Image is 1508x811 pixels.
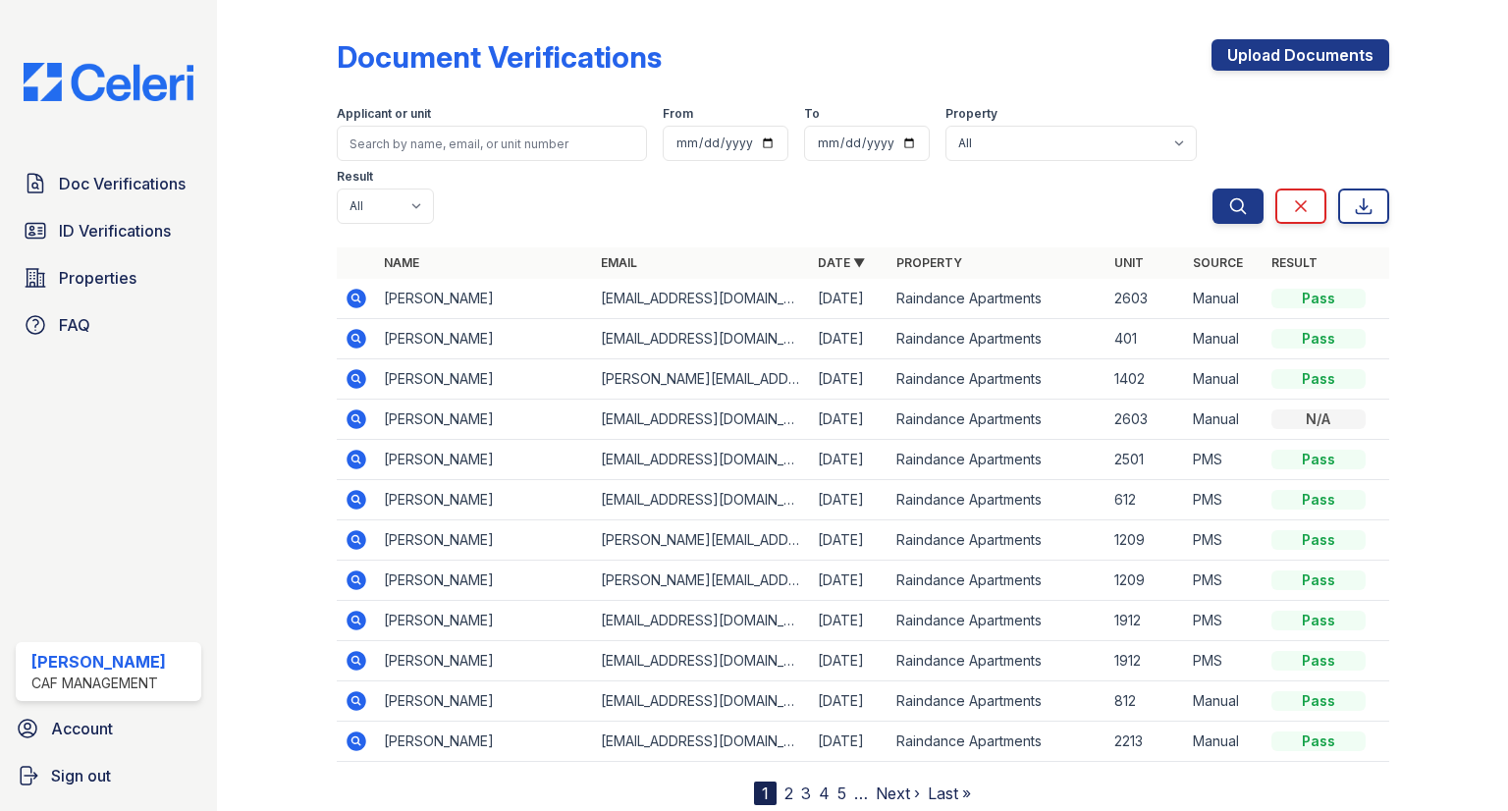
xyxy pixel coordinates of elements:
a: FAQ [16,305,201,345]
td: [EMAIL_ADDRESS][DOMAIN_NAME] [593,480,810,520]
td: [PERSON_NAME] [376,359,593,400]
input: Search by name, email, or unit number [337,126,647,161]
td: 612 [1106,480,1185,520]
td: Raindance Apartments [889,520,1105,561]
div: Pass [1271,369,1366,389]
td: PMS [1185,480,1264,520]
td: [DATE] [810,520,889,561]
td: [DATE] [810,279,889,319]
td: Raindance Apartments [889,480,1105,520]
div: Pass [1271,329,1366,349]
div: CAF Management [31,674,166,693]
span: ID Verifications [59,219,171,243]
span: Sign out [51,764,111,787]
a: Doc Verifications [16,164,201,203]
a: Property [896,255,962,270]
td: [PERSON_NAME][EMAIL_ADDRESS][PERSON_NAME][PERSON_NAME][DOMAIN_NAME] [593,561,810,601]
label: Property [945,106,997,122]
a: 3 [801,784,811,803]
div: Pass [1271,530,1366,550]
td: [PERSON_NAME] [376,480,593,520]
label: From [663,106,693,122]
label: Result [337,169,373,185]
span: … [854,782,868,805]
td: [EMAIL_ADDRESS][DOMAIN_NAME] [593,319,810,359]
td: Manual [1185,359,1264,400]
td: 1912 [1106,641,1185,681]
td: [DATE] [810,400,889,440]
td: [PERSON_NAME][EMAIL_ADDRESS][DOMAIN_NAME] [593,359,810,400]
td: PMS [1185,561,1264,601]
a: 5 [837,784,846,803]
a: Upload Documents [1212,39,1389,71]
a: Date ▼ [818,255,865,270]
td: 1209 [1106,520,1185,561]
span: FAQ [59,313,90,337]
td: [EMAIL_ADDRESS][DOMAIN_NAME] [593,601,810,641]
td: [EMAIL_ADDRESS][DOMAIN_NAME] [593,722,810,762]
td: PMS [1185,641,1264,681]
td: 2501 [1106,440,1185,480]
td: Raindance Apartments [889,601,1105,641]
a: Source [1193,255,1243,270]
td: [PERSON_NAME] [376,601,593,641]
td: [DATE] [810,561,889,601]
td: 2603 [1106,279,1185,319]
td: Raindance Apartments [889,561,1105,601]
div: Document Verifications [337,39,662,75]
td: [EMAIL_ADDRESS][DOMAIN_NAME] [593,681,810,722]
td: [DATE] [810,722,889,762]
td: [DATE] [810,359,889,400]
td: Raindance Apartments [889,641,1105,681]
td: Raindance Apartments [889,319,1105,359]
a: Result [1271,255,1318,270]
span: Properties [59,266,136,290]
td: [PERSON_NAME][EMAIL_ADDRESS][PERSON_NAME][DOMAIN_NAME] [593,520,810,561]
td: Raindance Apartments [889,440,1105,480]
td: Raindance Apartments [889,359,1105,400]
span: Doc Verifications [59,172,186,195]
td: [PERSON_NAME] [376,722,593,762]
td: 1402 [1106,359,1185,400]
a: 2 [784,784,793,803]
td: Raindance Apartments [889,279,1105,319]
td: [DATE] [810,681,889,722]
td: [PERSON_NAME] [376,641,593,681]
td: 401 [1106,319,1185,359]
div: [PERSON_NAME] [31,650,166,674]
td: PMS [1185,601,1264,641]
span: Account [51,717,113,740]
td: 812 [1106,681,1185,722]
td: [EMAIL_ADDRESS][DOMAIN_NAME] [593,641,810,681]
td: Manual [1185,681,1264,722]
div: Pass [1271,450,1366,469]
td: [DATE] [810,641,889,681]
div: N/A [1271,409,1366,429]
div: Pass [1271,289,1366,308]
div: Pass [1271,691,1366,711]
td: 1209 [1106,561,1185,601]
label: To [804,106,820,122]
div: Pass [1271,490,1366,510]
td: [PERSON_NAME] [376,440,593,480]
td: [PERSON_NAME] [376,681,593,722]
a: Sign out [8,756,209,795]
a: Next › [876,784,920,803]
td: [PERSON_NAME] [376,319,593,359]
td: Manual [1185,319,1264,359]
td: [DATE] [810,440,889,480]
td: [EMAIL_ADDRESS][DOMAIN_NAME] [593,440,810,480]
td: [PERSON_NAME] [376,520,593,561]
td: Raindance Apartments [889,400,1105,440]
td: PMS [1185,440,1264,480]
td: Manual [1185,279,1264,319]
a: Account [8,709,209,748]
td: [DATE] [810,319,889,359]
label: Applicant or unit [337,106,431,122]
td: [DATE] [810,480,889,520]
a: Email [601,255,637,270]
td: [DATE] [810,601,889,641]
a: Name [384,255,419,270]
a: Unit [1114,255,1144,270]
